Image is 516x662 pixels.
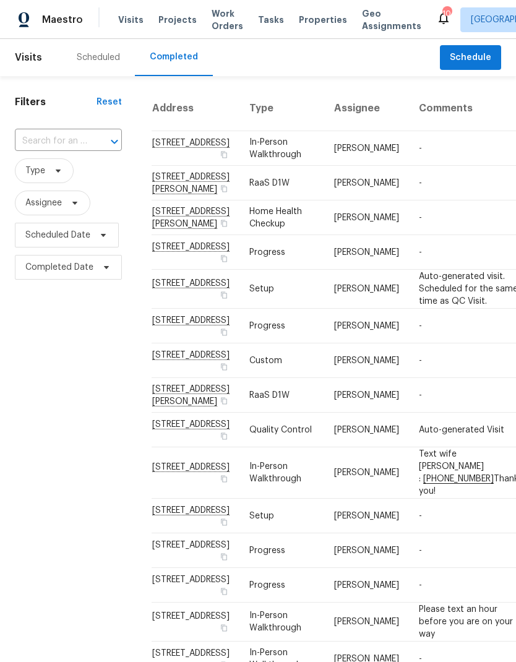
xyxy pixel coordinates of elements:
[239,200,324,235] td: Home Health Checkup
[324,533,409,568] td: [PERSON_NAME]
[42,14,83,26] span: Maestro
[218,431,230,442] button: Copy Address
[152,86,239,131] th: Address
[218,327,230,338] button: Copy Address
[218,183,230,194] button: Copy Address
[299,14,347,26] span: Properties
[324,447,409,499] td: [PERSON_NAME]
[324,343,409,378] td: [PERSON_NAME]
[218,253,230,264] button: Copy Address
[239,603,324,642] td: In-Person Walkthrough
[152,533,239,568] td: [STREET_ADDRESS]
[239,270,324,309] td: Setup
[239,309,324,343] td: Progress
[218,473,230,484] button: Copy Address
[258,15,284,24] span: Tasks
[239,413,324,447] td: Quality Control
[324,86,409,131] th: Assignee
[25,261,93,273] span: Completed Date
[239,235,324,270] td: Progress
[324,200,409,235] td: [PERSON_NAME]
[218,517,230,528] button: Copy Address
[152,568,239,603] td: [STREET_ADDRESS]
[450,50,491,66] span: Schedule
[324,270,409,309] td: [PERSON_NAME]
[218,622,230,634] button: Copy Address
[218,551,230,562] button: Copy Address
[324,309,409,343] td: [PERSON_NAME]
[239,131,324,166] td: In-Person Walkthrough
[106,133,123,150] button: Open
[25,197,62,209] span: Assignee
[362,7,421,32] span: Geo Assignments
[152,603,239,642] td: [STREET_ADDRESS]
[158,14,197,26] span: Projects
[218,586,230,597] button: Copy Address
[239,533,324,568] td: Progress
[239,447,324,499] td: In-Person Walkthrough
[324,235,409,270] td: [PERSON_NAME]
[150,51,198,63] div: Completed
[218,290,230,301] button: Copy Address
[440,45,501,71] button: Schedule
[218,395,230,406] button: Copy Address
[324,131,409,166] td: [PERSON_NAME]
[15,96,97,108] h1: Filters
[239,378,324,413] td: RaaS D1W
[25,229,90,241] span: Scheduled Date
[218,361,230,372] button: Copy Address
[15,132,87,151] input: Search for an address...
[239,166,324,200] td: RaaS D1W
[324,378,409,413] td: [PERSON_NAME]
[324,166,409,200] td: [PERSON_NAME]
[118,14,144,26] span: Visits
[239,86,324,131] th: Type
[25,165,45,177] span: Type
[239,568,324,603] td: Progress
[239,343,324,378] td: Custom
[324,568,409,603] td: [PERSON_NAME]
[218,218,230,229] button: Copy Address
[239,499,324,533] td: Setup
[324,603,409,642] td: [PERSON_NAME]
[212,7,243,32] span: Work Orders
[324,499,409,533] td: [PERSON_NAME]
[442,7,451,20] div: 10
[218,149,230,160] button: Copy Address
[77,51,120,64] div: Scheduled
[97,96,122,108] div: Reset
[324,413,409,447] td: [PERSON_NAME]
[15,44,42,71] span: Visits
